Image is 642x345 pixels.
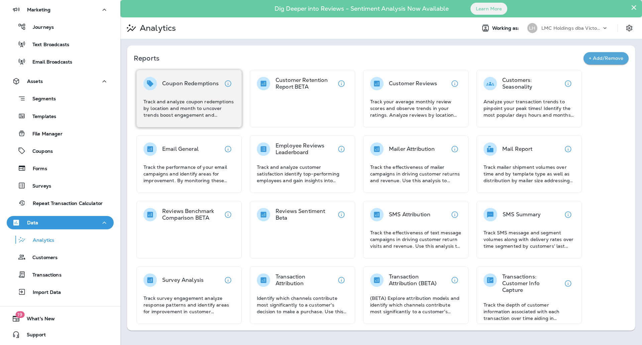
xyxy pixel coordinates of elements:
[335,142,348,156] button: View details
[503,211,541,218] p: SMS Summary
[484,229,575,249] p: Track SMS message and segment volumes along with delivery rates over time segmented by customers'...
[7,91,114,106] button: Segments
[631,2,637,13] button: Close
[162,80,219,87] p: Coupon Redemptions
[7,179,114,193] button: Surveys
[221,142,235,156] button: View details
[561,277,575,290] button: View details
[221,208,235,221] button: View details
[162,208,221,221] p: Reviews Benchmark Comparison BETA
[448,273,461,287] button: View details
[623,22,635,34] button: Settings
[26,114,56,120] p: Templates
[492,25,521,31] span: Working as:
[221,77,235,90] button: View details
[27,79,43,84] p: Assets
[257,295,348,315] p: Identify which channels contribute most significantly to a customer's decision to make a purchase...
[20,332,46,340] span: Support
[26,272,62,278] p: Transactions
[27,220,38,225] p: Data
[502,77,561,90] p: Customers: Seasonality
[276,208,335,221] p: Reviews Sentiment Beta
[583,52,629,65] button: + Add/Remove
[26,166,47,172] p: Forms
[221,273,235,287] button: View details
[389,146,435,152] p: Mailer Attribution
[7,196,114,210] button: Repeat Transaction Calculator
[448,142,461,156] button: View details
[26,201,103,207] p: Repeat Transaction Calculator
[255,8,468,10] p: Dig Deeper into Reviews - Sentiment Analysis Now Available
[7,37,114,51] button: Text Broadcasts
[470,3,507,15] button: Learn More
[276,273,335,287] p: Transaction Attribution
[26,183,51,190] p: Surveys
[335,208,348,221] button: View details
[20,316,55,324] span: What's New
[389,211,430,218] p: SMS Attribution
[7,144,114,158] button: Coupons
[26,96,56,103] p: Segments
[7,312,114,325] button: 19What's New
[26,131,63,137] p: File Manager
[276,142,335,156] p: Employee Reviews Leaderboard
[448,77,461,90] button: View details
[7,233,114,247] button: Analytics
[389,273,448,287] p: Transaction Attribution (BETA)
[7,161,114,175] button: Forms
[7,328,114,341] button: Support
[257,164,348,184] p: Track and analyze customer satisfaction identify top-performing employees and gain insights into ...
[7,285,114,299] button: Import Data
[26,148,53,155] p: Coupons
[137,23,176,33] p: Analytics
[26,255,58,261] p: Customers
[7,75,114,88] button: Assets
[26,290,61,296] p: Import Data
[541,25,602,31] p: LMC Holdings dba Victory Lane Quick Oil Change
[7,3,114,16] button: Marketing
[7,250,114,264] button: Customers
[162,146,199,152] p: Email General
[134,53,583,63] p: Reports
[143,98,235,118] p: Track and analyze coupon redemptions by location and month to uncover trends boost engagement and...
[7,126,114,140] button: File Manager
[389,80,437,87] p: Customer Reviews
[26,59,72,66] p: Email Broadcasts
[370,98,461,118] p: Track your average monthly review scores and observe trends in your ratings. Analyze reviews by l...
[502,146,533,152] p: Mail Report
[27,7,50,12] p: Marketing
[527,23,537,33] div: LH
[448,208,461,221] button: View details
[7,20,114,34] button: Journeys
[143,164,235,184] p: Track the performance of your email campaigns and identify areas for improvement. By monitoring t...
[162,277,204,283] p: Survey Analysis
[370,295,461,315] p: (BETA) Explore attribution models and identify which channels contribute most significantly to a ...
[484,98,575,118] p: Analyze your transaction trends to pinpoint your peak times! Identify the most popular days hours...
[143,295,235,315] p: Track survey engagement analyze response patterns and identify areas for improvement in customer ...
[502,273,561,294] p: Transactions: Customer Info Capture
[7,267,114,281] button: Transactions
[561,142,575,156] button: View details
[26,42,69,48] p: Text Broadcasts
[561,208,575,221] button: View details
[7,54,114,69] button: Email Broadcasts
[276,77,335,90] p: Customer Retention Report BETA
[26,237,54,244] p: Analytics
[484,164,575,184] p: Track mailer shipment volumes over time and by template type as well as distribution by mailer si...
[15,311,24,318] span: 19
[7,216,114,229] button: Data
[370,164,461,184] p: Track the effectiveness of mailer campaigns in driving customer returns and revenue. Use this ana...
[335,273,348,287] button: View details
[370,229,461,249] p: Track the effectiveness of text message campaigns in driving customer return visits and revenue. ...
[484,302,575,322] p: Track the depth of customer information associated with each transaction over time aiding in asse...
[7,109,114,123] button: Templates
[561,77,575,90] button: View details
[26,24,54,31] p: Journeys
[335,77,348,90] button: View details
